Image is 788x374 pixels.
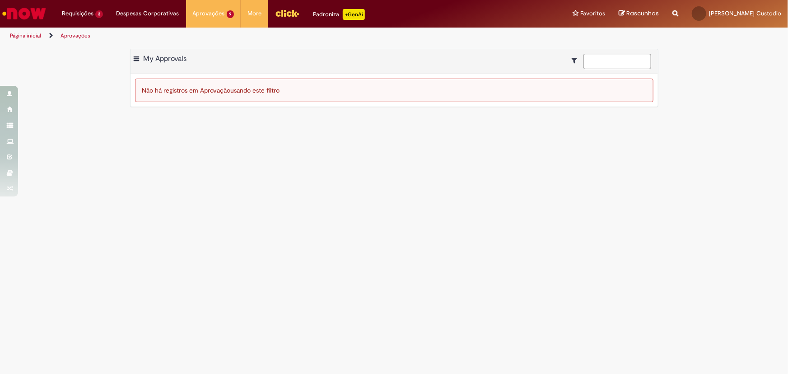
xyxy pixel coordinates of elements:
[62,9,93,18] span: Requisições
[144,54,187,63] span: My Approvals
[626,9,659,18] span: Rascunhos
[709,9,781,17] span: [PERSON_NAME] Custodio
[117,9,179,18] span: Despesas Corporativas
[193,9,225,18] span: Aprovações
[275,6,299,20] img: click_logo_yellow_360x200.png
[95,10,103,18] span: 3
[572,57,582,64] i: Mostrar filtros para: Suas Solicitações
[231,86,280,94] span: usando este filtro
[619,9,659,18] a: Rascunhos
[7,28,518,44] ul: Trilhas de página
[580,9,605,18] span: Favoritos
[61,32,90,39] a: Aprovações
[247,9,261,18] span: More
[10,32,41,39] a: Página inicial
[313,9,365,20] div: Padroniza
[343,9,365,20] p: +GenAi
[135,79,653,102] div: Não há registros em Aprovação
[1,5,47,23] img: ServiceNow
[227,10,234,18] span: 9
